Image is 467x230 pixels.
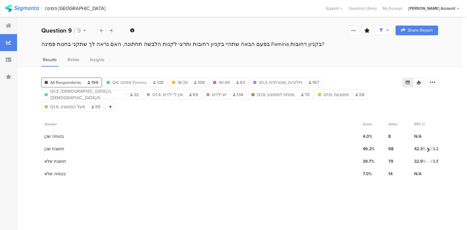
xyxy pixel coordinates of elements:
span: Votes [388,121,398,127]
span: 18-39 [178,79,188,86]
span: Q1.4: אין לי ילדים [152,92,183,98]
span: 32.9% - 46.5% [414,158,442,165]
section: בטוחה שלא [44,171,66,177]
span: 4.0% [363,133,372,140]
span: 42.3% - 56.2% [414,146,442,152]
span: 8 [388,133,391,140]
span: 167 [309,79,319,86]
span: Q1.6: מתחת לממוצע [257,92,295,98]
span: 55 [92,104,101,110]
img: segmanta logo [5,5,39,12]
span: 7.0% [363,171,372,177]
div: פמינה [GEOGRAPHIC_DATA] [45,5,106,11]
span: 135 [153,79,164,86]
div: Support [326,4,343,13]
span: 49.2% [363,146,375,152]
span: 106 [194,79,205,86]
span: Q1.3: [DEMOGRAPHIC_DATA]/ה, [DEMOGRAPHIC_DATA]/ת [50,88,124,101]
div: [PERSON_NAME] Account [408,5,455,11]
span: 93 [236,79,245,86]
span: 134 [233,92,243,98]
span: 40-69 [219,79,230,86]
section: בטוחה שכן [44,133,64,140]
span: Q1.6: מעל הממוצע [50,104,85,110]
span: 39.7% [363,158,375,165]
b: Question 9 [41,26,72,35]
span: 70 [301,92,310,98]
span: Share Report [408,28,433,33]
span: 65 [189,92,198,98]
span: Q1.3: חילוני/ת, מסורתי/ת [259,79,302,86]
span: N/A [414,133,422,140]
div: בפעם הבאה שתהיי בקניון רחובות ותרצי לקנות הלבשה תחתונה, האם נראה לך שתקני בחנות פמינה Femina בקני... [41,40,438,48]
a: My Surveys [380,5,405,11]
span: Relate [67,57,79,63]
span: All Respondents [50,79,81,86]
span: יש ילדים [212,92,227,98]
span: Score [363,121,372,127]
span: 199 [88,79,99,86]
span: Q4: פמינה Femina [112,79,147,86]
div: | [41,5,42,12]
span: 58 [355,92,364,98]
span: N/A [414,171,422,177]
span: 79 [388,158,393,165]
section: חושבת שלא [44,158,66,165]
span: 9 [77,26,81,35]
span: Q1.6: ממוצעת [323,92,349,98]
span: Results [43,57,57,63]
a: Question Library [346,5,380,11]
span: 14 [388,171,393,177]
span: / [74,26,75,35]
span: 98 [388,146,393,152]
span: Answer [44,121,57,127]
span: 32 [130,92,139,98]
section: חושבת שכן [44,146,64,152]
span: 95% CI [414,121,425,127]
span: Insights [90,57,105,63]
